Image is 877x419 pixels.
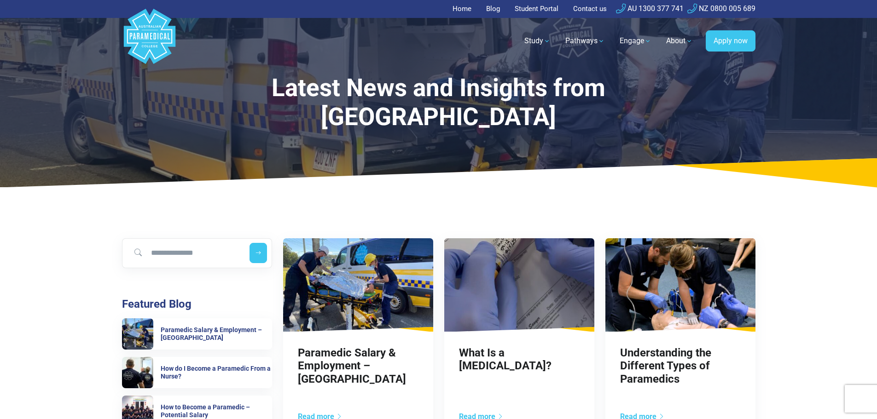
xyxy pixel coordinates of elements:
a: About [661,28,698,54]
a: Understanding the Different Types of Paramedics [620,346,711,386]
input: Search for blog [126,243,242,263]
a: Apply now [706,30,755,52]
h6: How to Become a Paramedic – Potential Salary [161,403,272,419]
a: Engage [614,28,657,54]
img: Paramedic Salary & Employment – Queensland [283,238,433,332]
h6: Paramedic Salary & Employment – [GEOGRAPHIC_DATA] [161,326,272,342]
h1: Latest News and Insights from [GEOGRAPHIC_DATA] [201,74,676,132]
a: Australian Paramedical College [122,18,177,64]
a: Paramedic Salary & Employment – Queensland Paramedic Salary & Employment – [GEOGRAPHIC_DATA] [122,318,272,350]
a: Study [519,28,556,54]
a: NZ 0800 005 689 [687,4,755,13]
h3: Featured Blog [122,298,272,311]
a: Paramedic Salary & Employment – [GEOGRAPHIC_DATA] [298,346,406,386]
img: Paramedic Salary & Employment – Queensland [122,318,153,350]
a: Pathways [560,28,610,54]
a: How do I Become a Paramedic From a Nurse? How do I Become a Paramedic From a Nurse? [122,357,272,388]
a: AU 1300 377 741 [616,4,684,13]
img: What Is a Phlebotomist? [444,238,594,332]
img: Understanding the Different Types of Paramedics [605,238,755,332]
a: What Is a [MEDICAL_DATA]? [459,346,552,373]
h6: How do I Become a Paramedic From a Nurse? [161,365,272,380]
img: How do I Become a Paramedic From a Nurse? [122,357,153,388]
